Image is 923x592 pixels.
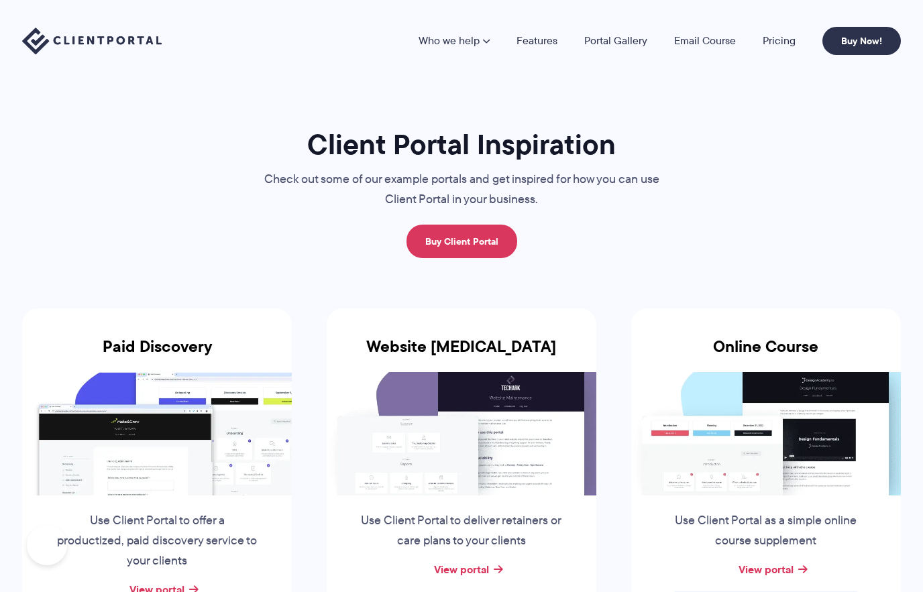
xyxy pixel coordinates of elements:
[434,561,489,577] a: View portal
[55,511,259,571] p: Use Client Portal to offer a productized, paid discovery service to your clients
[22,337,292,372] h3: Paid Discovery
[327,337,596,372] h3: Website [MEDICAL_DATA]
[822,27,901,55] a: Buy Now!
[237,127,686,162] h1: Client Portal Inspiration
[664,511,868,551] p: Use Client Portal as a simple online course supplement
[419,36,490,46] a: Who we help
[517,36,557,46] a: Features
[584,36,647,46] a: Portal Gallery
[674,36,736,46] a: Email Course
[27,525,67,565] iframe: Toggle Customer Support
[237,170,686,210] p: Check out some of our example portals and get inspired for how you can use Client Portal in your ...
[739,561,794,577] a: View portal
[406,225,517,258] a: Buy Client Portal
[763,36,796,46] a: Pricing
[631,337,901,372] h3: Online Course
[360,511,563,551] p: Use Client Portal to deliver retainers or care plans to your clients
